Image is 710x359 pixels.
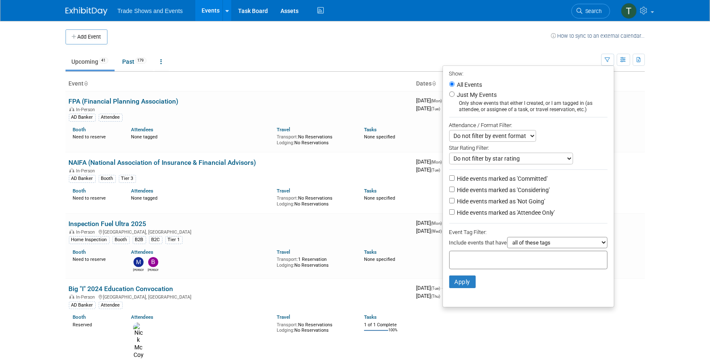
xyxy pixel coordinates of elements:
[277,328,294,333] span: Lodging:
[134,257,144,267] img: Michael Cardillo
[456,82,482,88] label: All Events
[65,7,107,16] img: ExhibitDay
[65,54,115,70] a: Upcoming41
[449,237,608,251] div: Include events that have
[456,208,555,217] label: Hide events marked as 'Attendee Only'
[277,249,290,255] a: Travel
[149,236,162,244] div: B2C
[133,236,146,244] div: B2B
[131,314,153,320] a: Attendees
[449,68,608,78] div: Show:
[417,166,440,173] span: [DATE]
[99,57,108,64] span: 41
[431,286,440,291] span: (Tue)
[99,302,123,309] div: Attendee
[551,33,645,39] a: How to sync to an external calendar...
[277,140,294,146] span: Lodging:
[73,194,119,201] div: Need to reserve
[277,195,298,201] span: Transport:
[69,293,410,300] div: [GEOGRAPHIC_DATA], [GEOGRAPHIC_DATA]
[69,175,96,182] div: AD Banker
[65,77,413,91] th: Event
[131,194,270,201] div: None tagged
[364,257,395,262] span: None specified
[277,133,351,146] div: No Reservations No Reservations
[119,175,136,182] div: Tier 3
[135,57,147,64] span: 179
[148,267,158,272] div: Bobby DeSpain
[69,236,110,244] div: Home Inspection
[431,229,442,234] span: (Wed)
[69,294,74,299] img: In-Person Event
[131,133,270,140] div: None tagged
[583,8,602,14] span: Search
[84,80,88,87] a: Sort by Event Name
[277,194,351,207] div: No Reservations No Reservations
[69,220,147,228] a: Inspection Fuel Ultra 2025
[364,314,377,320] a: Tasks
[76,294,98,300] span: In-Person
[431,294,440,299] span: (Thu)
[456,186,550,194] label: Hide events marked as 'Considering'
[69,168,74,172] img: In-Person Event
[116,54,153,70] a: Past179
[364,249,377,255] a: Tasks
[69,285,173,293] a: Big "I" 2024 Education Convocation
[417,97,445,104] span: [DATE]
[431,107,440,111] span: (Tue)
[73,127,86,133] a: Booth
[431,221,442,226] span: (Mon)
[388,328,398,339] td: 100%
[76,229,98,235] span: In-Person
[364,127,377,133] a: Tasks
[277,257,298,262] span: Transport:
[417,220,445,226] span: [DATE]
[431,99,442,103] span: (Mon)
[65,29,107,44] button: Add Event
[69,159,257,166] a: NAIFA (National Association of Insurance & Financial Advisors)
[277,188,290,194] a: Travel
[165,236,183,244] div: Tier 1
[73,133,119,140] div: Need to reserve
[413,77,529,91] th: Dates
[131,127,153,133] a: Attendees
[133,267,144,272] div: Michael Cardillo
[73,255,119,263] div: Need to reserve
[76,168,98,174] span: In-Person
[456,197,545,206] label: Hide events marked as 'Not Going'
[431,168,440,172] span: (Tue)
[277,320,351,333] div: No Reservations No Reservations
[69,114,96,121] div: AD Banker
[456,174,548,183] label: Hide events marked as 'Committed'
[449,100,608,113] div: Only show events that either I created, or I am tagged in (as attendee, or assignee of a task, or...
[449,142,608,153] div: Star Rating Filter:
[364,188,377,194] a: Tasks
[449,227,608,237] div: Event Tag Filter:
[69,229,74,234] img: In-Person Event
[73,249,86,255] a: Booth
[456,91,497,99] label: Just My Events
[131,249,153,255] a: Attendees
[277,322,298,328] span: Transport:
[442,285,443,291] span: -
[118,8,183,14] span: Trade Shows and Events
[277,314,290,320] a: Travel
[76,107,98,112] span: In-Person
[277,201,294,207] span: Lodging:
[621,3,637,19] img: Tiff Wagner
[73,188,86,194] a: Booth
[277,134,298,140] span: Transport:
[417,293,440,299] span: [DATE]
[69,97,179,105] a: FPA (Financial Planning Association)
[113,236,130,244] div: Booth
[449,120,608,130] div: Attendance / Format Filter:
[73,320,119,328] div: Reserved
[432,80,436,87] a: Sort by Start Date
[133,323,144,359] img: Nick McCoy
[148,257,158,267] img: Bobby DeSpain
[131,188,153,194] a: Attendees
[431,160,442,164] span: (Mon)
[69,107,74,111] img: In-Person Event
[277,263,294,268] span: Lodging:
[417,285,443,291] span: [DATE]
